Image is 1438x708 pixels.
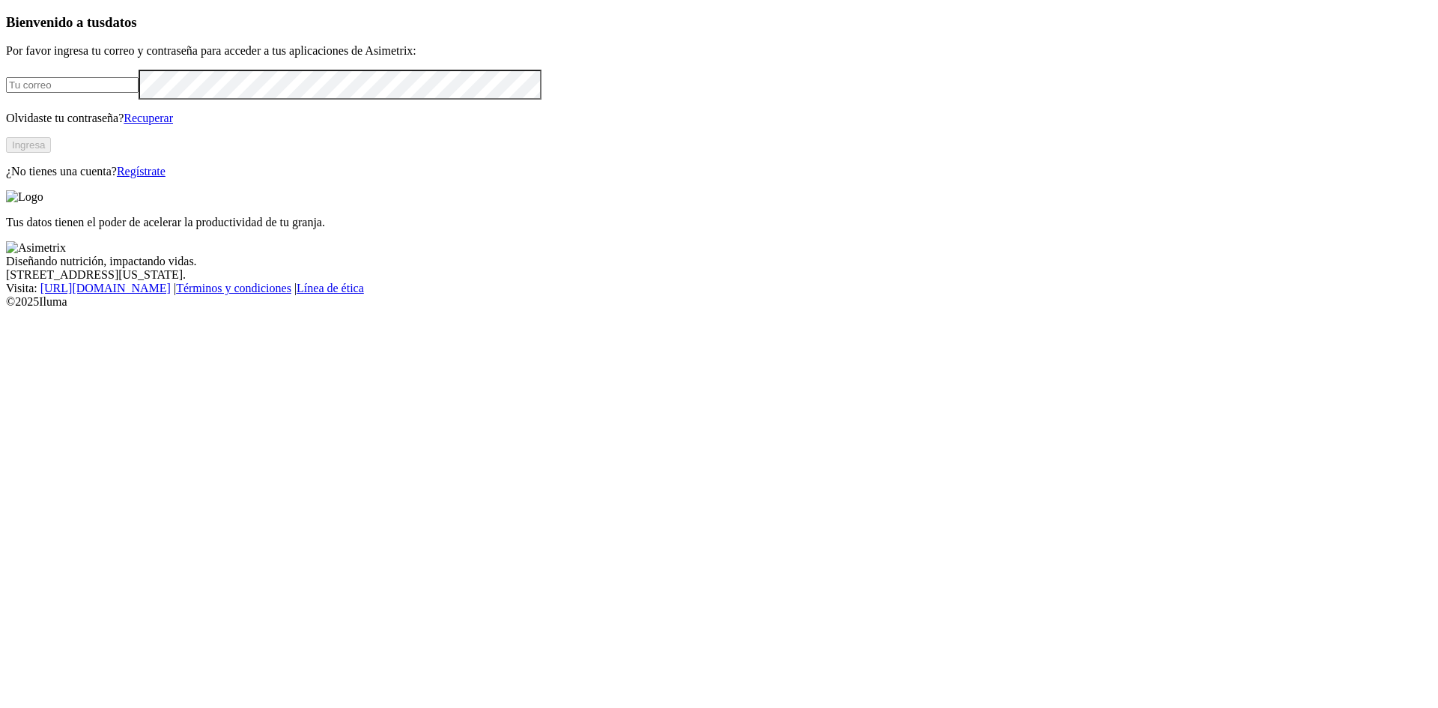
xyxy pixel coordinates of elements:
[6,165,1432,178] p: ¿No tienes una cuenta?
[6,190,43,204] img: Logo
[6,137,51,153] button: Ingresa
[6,268,1432,282] div: [STREET_ADDRESS][US_STATE].
[117,165,166,178] a: Regístrate
[124,112,173,124] a: Recuperar
[297,282,364,294] a: Línea de ética
[6,77,139,93] input: Tu correo
[6,255,1432,268] div: Diseñando nutrición, impactando vidas.
[176,282,291,294] a: Términos y condiciones
[6,14,1432,31] h3: Bienvenido a tus
[6,295,1432,309] div: © 2025 Iluma
[40,282,171,294] a: [URL][DOMAIN_NAME]
[6,216,1432,229] p: Tus datos tienen el poder de acelerar la productividad de tu granja.
[6,241,66,255] img: Asimetrix
[6,44,1432,58] p: Por favor ingresa tu correo y contraseña para acceder a tus aplicaciones de Asimetrix:
[6,282,1432,295] div: Visita : | |
[6,112,1432,125] p: Olvidaste tu contraseña?
[105,14,137,30] span: datos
